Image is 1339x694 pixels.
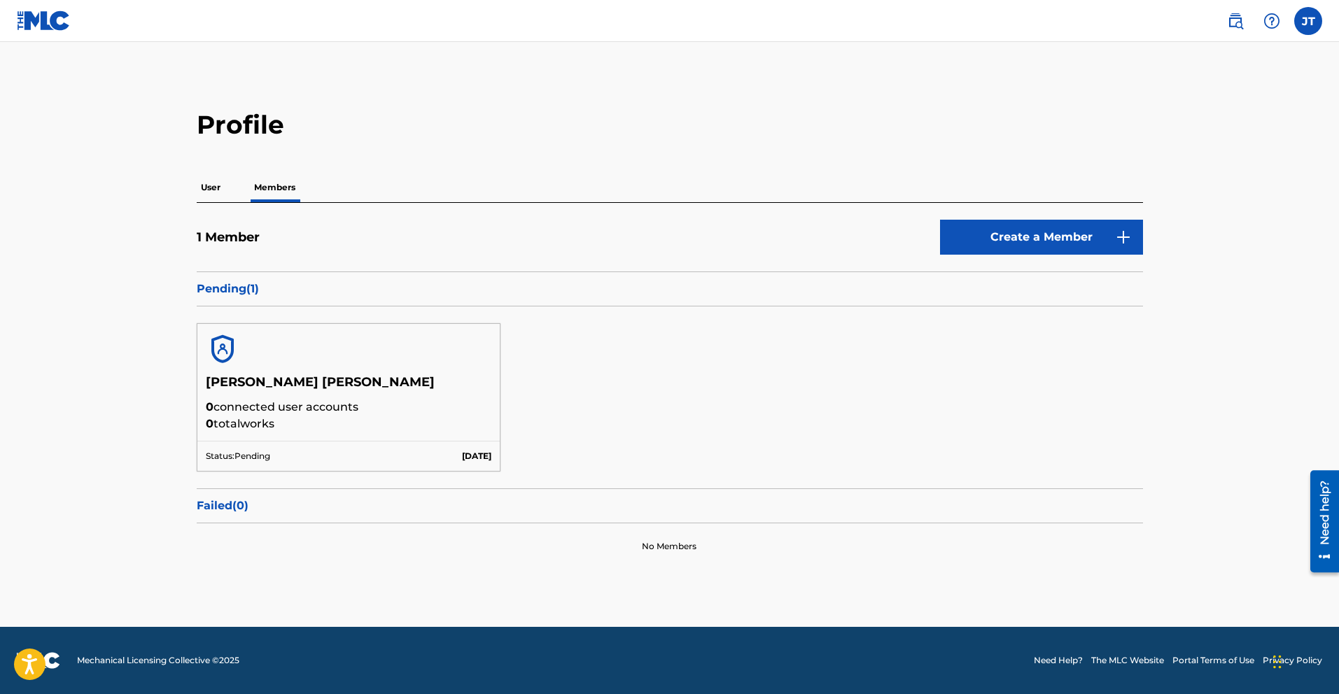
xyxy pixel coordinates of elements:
[1091,654,1164,667] a: The MLC Website
[206,400,213,413] span: 0
[206,450,270,462] p: Status: Pending
[206,399,492,416] p: connected user accounts
[250,173,300,202] p: Members
[77,654,239,667] span: Mechanical Licensing Collective © 2025
[1034,654,1083,667] a: Need Help?
[197,173,225,202] p: User
[1115,229,1132,246] img: 9d2ae6d4665cec9f34b9.svg
[17,652,60,669] img: logo
[1300,465,1339,577] iframe: Resource Center
[1269,627,1339,694] iframe: Chat Widget
[642,540,696,553] p: No Members
[206,417,213,430] span: 0
[1172,654,1254,667] a: Portal Terms of Use
[1263,654,1322,667] a: Privacy Policy
[197,229,260,246] h5: 1 Member
[462,450,491,462] p: [DATE]
[197,109,1143,141] h2: Profile
[1273,641,1282,683] div: Drag
[1263,13,1280,29] img: help
[1221,7,1249,35] a: Public Search
[940,220,1143,255] a: Create a Member
[1294,7,1322,35] div: User Menu
[206,416,492,432] p: total works
[197,281,1143,297] p: Pending ( 1 )
[17,10,71,31] img: MLC Logo
[1258,7,1286,35] div: Help
[206,332,239,366] img: account
[197,497,1143,514] p: Failed ( 0 )
[1227,13,1244,29] img: search
[206,374,492,399] h5: [PERSON_NAME] [PERSON_NAME]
